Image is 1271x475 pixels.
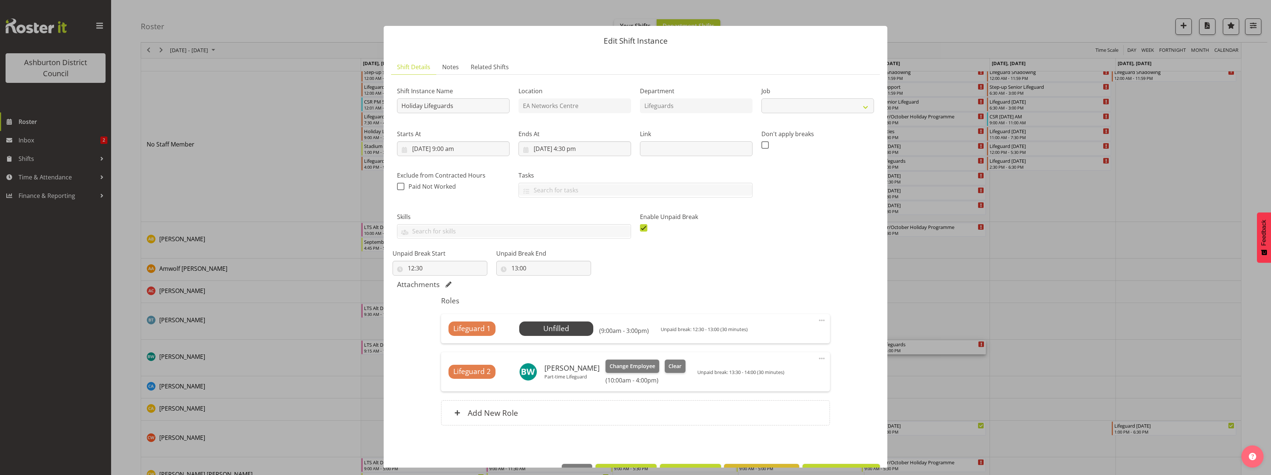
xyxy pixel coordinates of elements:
[761,129,874,138] label: Don't apply breaks
[453,323,491,334] span: Lifeguard 1
[668,362,681,370] span: Clear
[397,98,510,113] input: Shift Instance Name
[397,87,510,95] label: Shift Instance Name
[397,226,631,237] input: Search for skills
[397,141,510,156] input: Click to select...
[665,360,686,373] button: Clear
[697,369,784,375] span: Unpaid break: 13:30 - 14:00 (30 minutes)
[544,364,600,372] h6: [PERSON_NAME]
[661,326,748,333] span: Unpaid break: 12:30 - 13:00 (30 minutes)
[468,408,518,418] h6: Add New Role
[640,129,753,138] label: Link
[397,171,510,180] label: Exclude from Contracted Hours
[543,323,569,333] span: Unfilled
[1257,212,1271,263] button: Feedback - Show survey
[441,296,830,305] h5: Roles
[393,261,487,276] input: Click to select...
[606,360,659,373] button: Change Employee
[496,261,591,276] input: Click to select...
[606,377,685,384] h6: (10:00am - 4:00pm)
[397,63,430,71] span: Shift Details
[519,184,752,196] input: Search for tasks
[518,129,631,138] label: Ends At
[610,362,655,370] span: Change Employee
[453,366,491,377] span: Lifeguard 2
[397,212,631,221] label: Skills
[599,327,649,334] h6: (9:00am - 3:00pm)
[471,63,509,71] span: Related Shifts
[408,182,456,191] span: Paid Not Worked
[518,87,631,95] label: Location
[761,87,874,95] label: Job
[391,37,880,45] p: Edit Shift Instance
[393,249,487,258] label: Unpaid Break Start
[518,141,631,156] input: Click to select...
[519,363,537,381] img: bella-wilson11401.jpg
[496,249,591,258] label: Unpaid Break End
[518,171,753,180] label: Tasks
[640,212,753,221] label: Enable Unpaid Break
[397,280,440,289] h5: Attachments
[1249,453,1256,460] img: help-xxl-2.png
[544,374,600,380] p: Part-time Lifeguard
[640,87,753,95] label: Department
[1261,220,1267,246] span: Feedback
[442,63,459,71] span: Notes
[397,129,510,138] label: Starts At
